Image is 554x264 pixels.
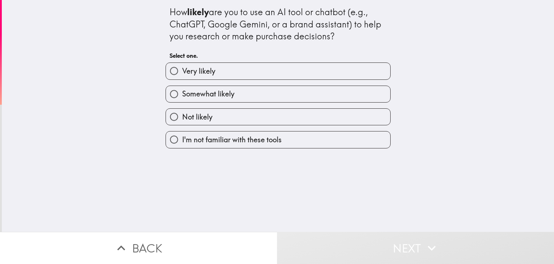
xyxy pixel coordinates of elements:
button: Next [277,232,554,264]
button: Very likely [166,63,390,79]
button: Somewhat likely [166,86,390,102]
span: Very likely [182,66,215,76]
span: I'm not familiar with these tools [182,135,282,145]
button: I'm not familiar with these tools [166,131,390,148]
span: Somewhat likely [182,89,234,99]
h6: Select one. [170,52,387,60]
button: Not likely [166,109,390,125]
span: Not likely [182,112,212,122]
b: likely [187,7,209,17]
div: How are you to use an AI tool or chatbot (e.g., ChatGPT, Google Gemini, or a brand assistant) to ... [170,6,387,43]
